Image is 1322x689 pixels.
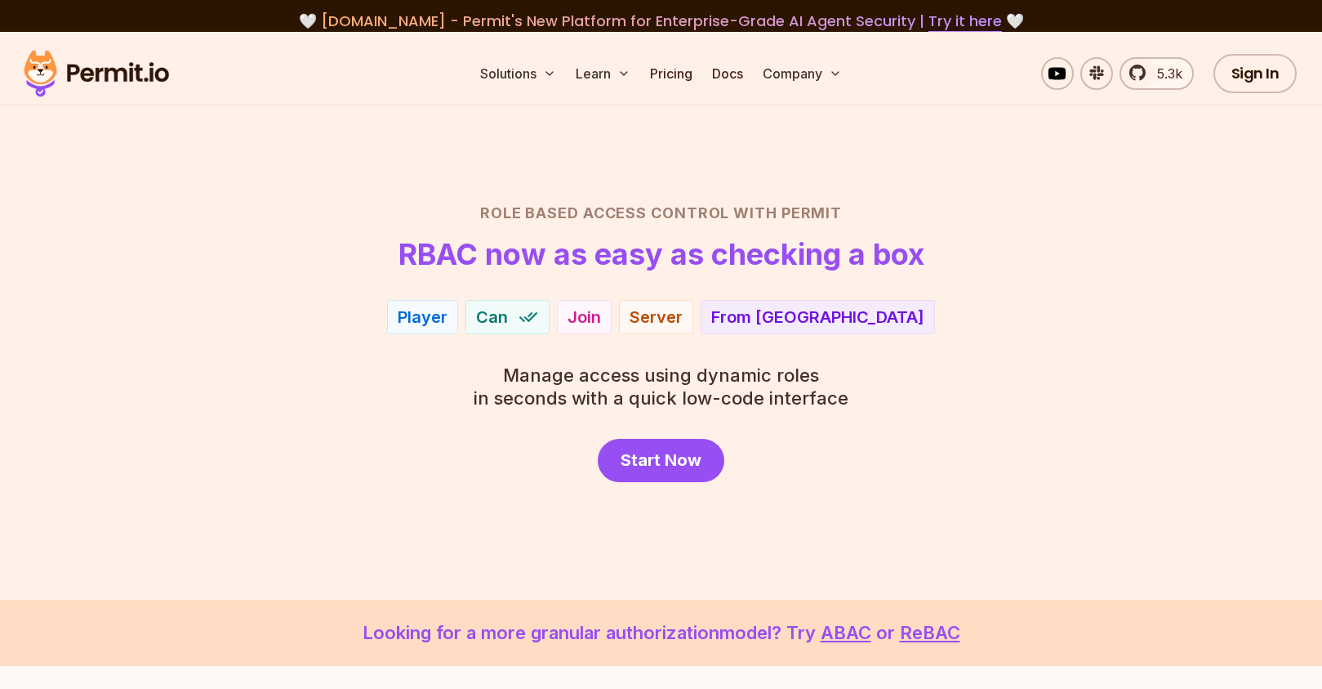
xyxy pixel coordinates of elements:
span: 5.3k [1147,64,1182,83]
a: Docs [706,57,750,90]
p: Looking for a more granular authorization model? Try or [39,620,1283,646]
div: Player [398,306,447,329]
a: Try it here [928,11,1002,32]
a: Sign In [1213,54,1298,93]
p: in seconds with a quick low-code interface [474,364,848,409]
a: Pricing [643,57,699,90]
button: Learn [569,57,637,90]
span: Start Now [621,449,701,472]
div: Join [568,306,601,329]
span: [DOMAIN_NAME] - Permit's New Platform for Enterprise-Grade AI Agent Security | [321,11,1002,31]
button: Solutions [474,57,563,90]
a: ReBAC [900,622,960,643]
h1: RBAC now as easy as checking a box [398,238,924,271]
div: 🤍 🤍 [39,10,1283,33]
span: Can [476,306,508,329]
img: Permit logo [16,46,176,101]
div: From [GEOGRAPHIC_DATA] [711,306,924,329]
div: Server [630,306,683,329]
a: 5.3k [1119,57,1194,90]
a: Start Now [598,439,724,482]
h2: Role Based Access Control [90,202,1233,225]
a: ABAC [821,622,871,643]
button: Company [756,57,848,90]
span: Manage access using dynamic roles [474,364,848,387]
span: with Permit [733,202,842,225]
